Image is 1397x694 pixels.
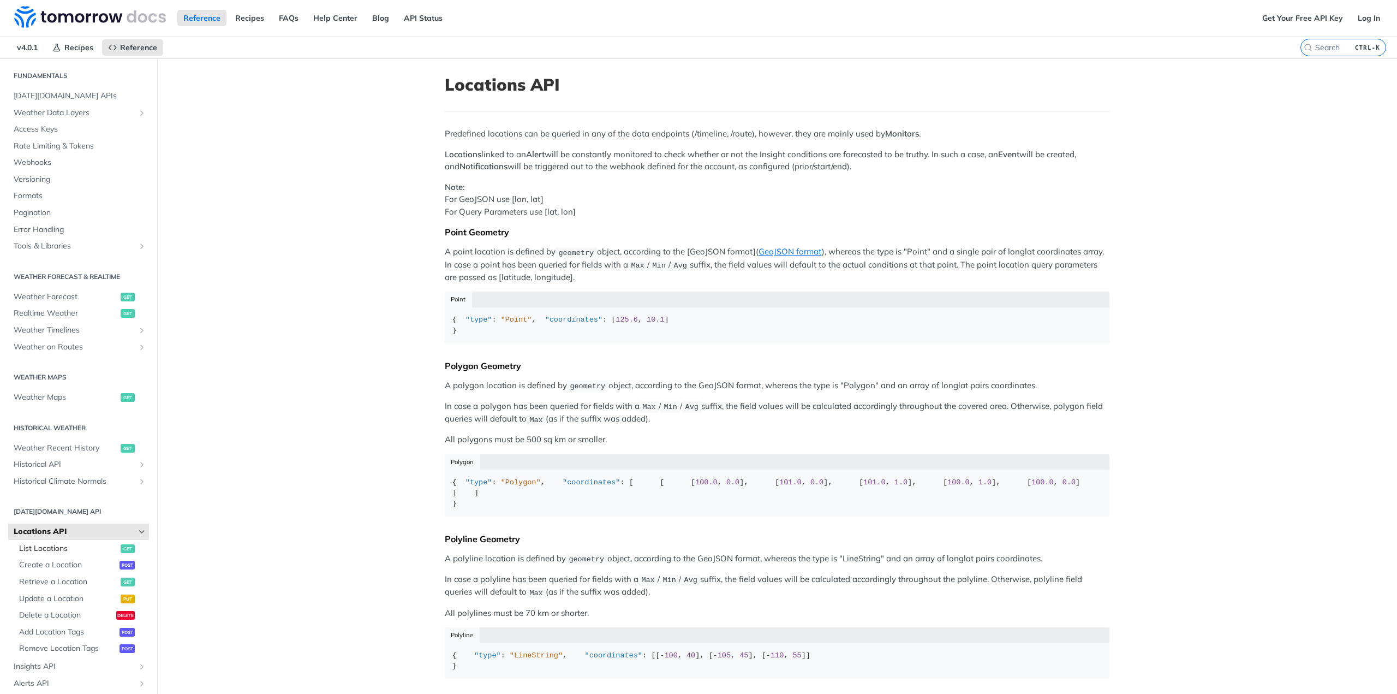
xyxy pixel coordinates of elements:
span: 10.1 [647,316,664,324]
p: In case a polygon has been queried for fields with a / / suffix, the field values will be calcula... [445,400,1109,426]
span: "type" [465,478,492,487]
span: Tools & Libraries [14,241,135,252]
span: Avg [685,403,698,411]
span: 101.0 [863,478,886,487]
span: Versioning [14,174,146,185]
span: Max [529,589,542,597]
p: In case a polyline has been queried for fields with a / / suffix, the field values will be calcul... [445,573,1109,599]
span: get [121,544,135,553]
a: Alerts APIShow subpages for Alerts API [8,675,149,692]
a: Locations APIHide subpages for Locations API [8,524,149,540]
strong: Note: [445,182,465,192]
button: Show subpages for Tools & Libraries [138,242,146,251]
span: Avg [674,262,687,270]
span: Historical Climate Normals [14,476,135,487]
span: "LineString" [510,651,563,660]
span: "Polygon" [501,478,541,487]
a: Insights APIShow subpages for Insights API [8,659,149,675]
a: Reference [177,10,226,26]
a: Blog [366,10,395,26]
button: Show subpages for Historical API [138,460,146,469]
h2: Weather Maps [8,372,149,382]
a: Recipes [46,39,99,56]
span: "coordinates" [585,651,642,660]
span: "coordinates" [545,316,602,324]
span: 0.0 [726,478,739,487]
span: Recipes [64,43,93,52]
span: 1.0 [978,478,992,487]
span: post [120,628,135,637]
div: Point Geometry [445,227,1109,238]
span: geometry [558,248,594,257]
span: Pagination [14,207,146,218]
span: get [121,293,135,301]
span: 125.6 [616,316,638,324]
span: Max [631,262,644,270]
span: Remove Location Tags [19,643,117,654]
a: Remove Location Tagspost [14,640,149,657]
span: get [121,444,135,453]
div: { : , : [[ , ], [ , ], [ , ]] } [452,650,1102,672]
span: Locations API [14,526,135,537]
p: All polygons must be 500 sq km or smaller. [445,434,1109,446]
a: Weather Data LayersShow subpages for Weather Data Layers [8,105,149,121]
span: Weather Maps [14,392,118,403]
a: Help Center [307,10,363,26]
a: Weather TimelinesShow subpages for Weather Timelines [8,322,149,339]
span: 101.0 [779,478,802,487]
span: - [713,651,718,660]
span: "coordinates" [563,478,620,487]
span: Weather Forecast [14,292,118,302]
a: Create a Locationpost [14,557,149,573]
span: Retrieve a Location [19,577,118,588]
a: Add Location Tagspost [14,624,149,640]
button: Show subpages for Historical Climate Normals [138,477,146,486]
span: Delete a Location [19,610,114,621]
span: Formats [14,191,146,201]
span: delete [116,611,135,620]
a: [DATE][DOMAIN_NAME] APIs [8,88,149,104]
h2: Fundamentals [8,71,149,81]
span: Weather Recent History [14,443,118,454]
span: 0.0 [1062,478,1076,487]
span: Rate Limiting & Tokens [14,141,146,152]
span: Insights API [14,661,135,672]
img: Tomorrow.io Weather API Docs [14,6,166,28]
span: Historical API [14,459,135,470]
span: get [121,578,135,586]
a: Delete a Locationdelete [14,607,149,624]
strong: Alert [526,149,545,159]
strong: Locations [445,149,481,159]
a: Reference [102,39,163,56]
div: Polyline Geometry [445,533,1109,544]
a: Weather Recent Historyget [8,440,149,456]
div: Polygon Geometry [445,360,1109,371]
span: 45 [739,651,748,660]
a: Formats [8,188,149,204]
button: Show subpages for Weather Timelines [138,326,146,335]
span: 100.0 [695,478,718,487]
span: 55 [793,651,802,660]
div: { : , : [ [ [ , ], [ , ], [ , ], [ , ], [ , ] ] ] } [452,477,1102,509]
a: FAQs [273,10,305,26]
a: Access Keys [8,121,149,138]
span: Webhooks [14,157,146,168]
strong: Event [998,149,1019,159]
span: 40 [686,651,695,660]
h1: Locations API [445,75,1109,94]
span: Min [662,576,676,584]
span: 0.0 [810,478,823,487]
a: Weather Mapsget [8,389,149,406]
h2: Historical Weather [8,423,149,433]
p: For GeoJSON use [lon, lat] For Query Parameters use [lat, lon] [445,181,1109,218]
span: Weather Timelines [14,325,135,336]
span: Reference [120,43,157,52]
span: Avg [684,576,697,584]
a: Update a Locationput [14,591,149,607]
h2: [DATE][DOMAIN_NAME] API [8,507,149,517]
span: Min [652,262,665,270]
p: A polygon location is defined by object, according to the GeoJSON format, whereas the type is "Po... [445,379,1109,392]
span: get [121,393,135,402]
a: Weather on RoutesShow subpages for Weather on Routes [8,339,149,355]
span: Error Handling [14,224,146,235]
